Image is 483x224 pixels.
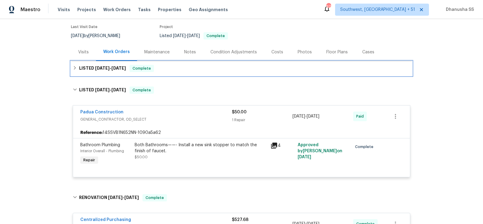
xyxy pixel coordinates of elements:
span: GENERAL_CONTRACTOR, OD_SELECT [80,116,232,122]
a: Padua Construction [80,110,123,114]
div: Costs [271,49,283,55]
div: Photos [298,49,312,55]
span: Properties [158,7,181,13]
span: - [95,88,126,92]
span: Complete [143,195,166,201]
span: Southwest, [GEOGRAPHIC_DATA] + 51 [340,7,415,13]
div: 14SSVB1N652NN-1090a5a62 [73,127,410,138]
span: Listed [160,34,228,38]
span: Projects [77,7,96,13]
div: 1 Repair [232,117,293,123]
span: Maestro [21,7,40,13]
div: Floor Plans [326,49,348,55]
span: - [173,34,200,38]
div: Condition Adjustments [210,49,257,55]
a: Centralized Purchasing [80,218,131,222]
span: - [293,113,319,119]
h6: LISTED [79,65,126,72]
span: $50.00 [232,110,247,114]
span: Bathroom Plumbing [80,143,120,147]
span: Complete [130,87,153,93]
div: RENOVATION [DATE]-[DATE]Complete [71,188,412,207]
span: Visits [58,7,70,13]
div: by [PERSON_NAME] [71,32,127,39]
div: Maintenance [144,49,170,55]
span: Complete [130,65,153,71]
span: [DATE] [173,34,186,38]
span: [DATE] [124,195,139,200]
div: 4 [270,142,294,149]
span: Complete [355,144,376,150]
div: Cases [362,49,374,55]
span: - [108,195,139,200]
div: Work Orders [103,49,130,55]
span: Interior Overall - Plumbing [80,149,124,153]
span: Geo Assignments [189,7,228,13]
span: Dhanusha SS [443,7,474,13]
span: [DATE] [71,34,84,38]
span: Tasks [138,8,151,12]
span: Complete [204,34,227,38]
span: [DATE] [187,34,200,38]
span: $50.00 [135,155,148,159]
span: Approved by [PERSON_NAME] on [298,143,342,159]
span: Last Visit Date [71,25,98,29]
div: Notes [184,49,196,55]
span: Work Orders [103,7,131,13]
h6: RENOVATION [79,194,139,201]
span: [DATE] [307,114,319,118]
div: Visits [78,49,89,55]
span: [DATE] [95,88,110,92]
div: LISTED [DATE]-[DATE]Complete [71,61,412,76]
div: 671 [326,4,331,10]
span: [DATE] [95,66,110,70]
div: LISTED [DATE]-[DATE]Complete [71,80,412,100]
div: Both Bathrooms——- Install a new sink stopper to match the finish of faucet. [135,142,267,154]
span: - [95,66,126,70]
span: [DATE] [111,66,126,70]
span: [DATE] [298,155,311,159]
span: $527.68 [232,218,248,222]
span: Repair [81,157,98,163]
span: [DATE] [108,195,123,200]
span: Project [160,25,173,29]
h6: LISTED [79,87,126,94]
span: [DATE] [111,88,126,92]
span: [DATE] [293,114,305,118]
b: Reference: [80,130,103,136]
span: Paid [356,113,366,119]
